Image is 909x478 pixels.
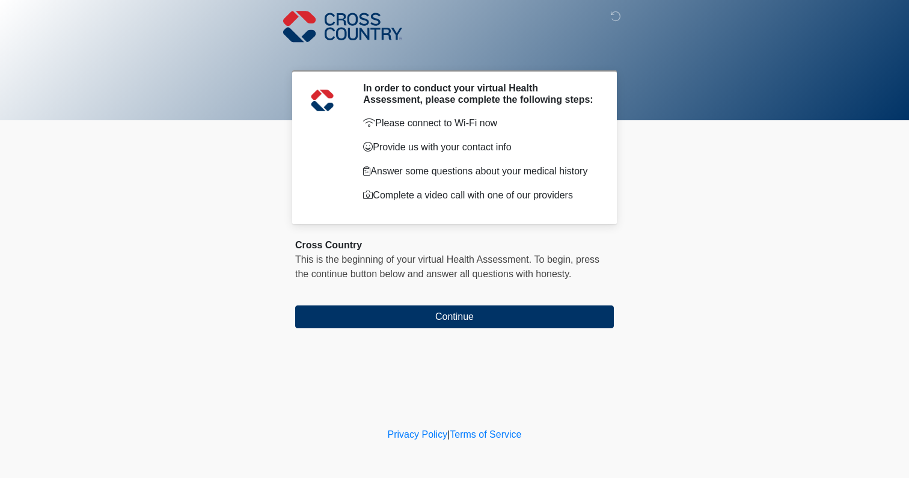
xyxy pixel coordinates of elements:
a: Privacy Policy [388,429,448,440]
div: Cross Country [295,238,614,253]
span: press the continue button below and answer all questions with honesty. [295,254,599,279]
p: Answer some questions about your medical history [363,164,596,179]
h2: In order to conduct your virtual Health Assessment, please complete the following steps: [363,82,596,105]
button: Continue [295,305,614,328]
img: Agent Avatar [304,82,340,118]
h1: ‎ ‎ ‎ [286,43,623,66]
p: Provide us with your contact info [363,140,596,155]
a: Terms of Service [450,429,521,440]
span: To begin, [534,254,576,265]
p: Complete a video call with one of our providers [363,188,596,203]
span: This is the beginning of your virtual Health Assessment. [295,254,531,265]
img: Cross Country Logo [283,9,402,44]
p: Please connect to Wi-Fi now [363,116,596,130]
a: | [447,429,450,440]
